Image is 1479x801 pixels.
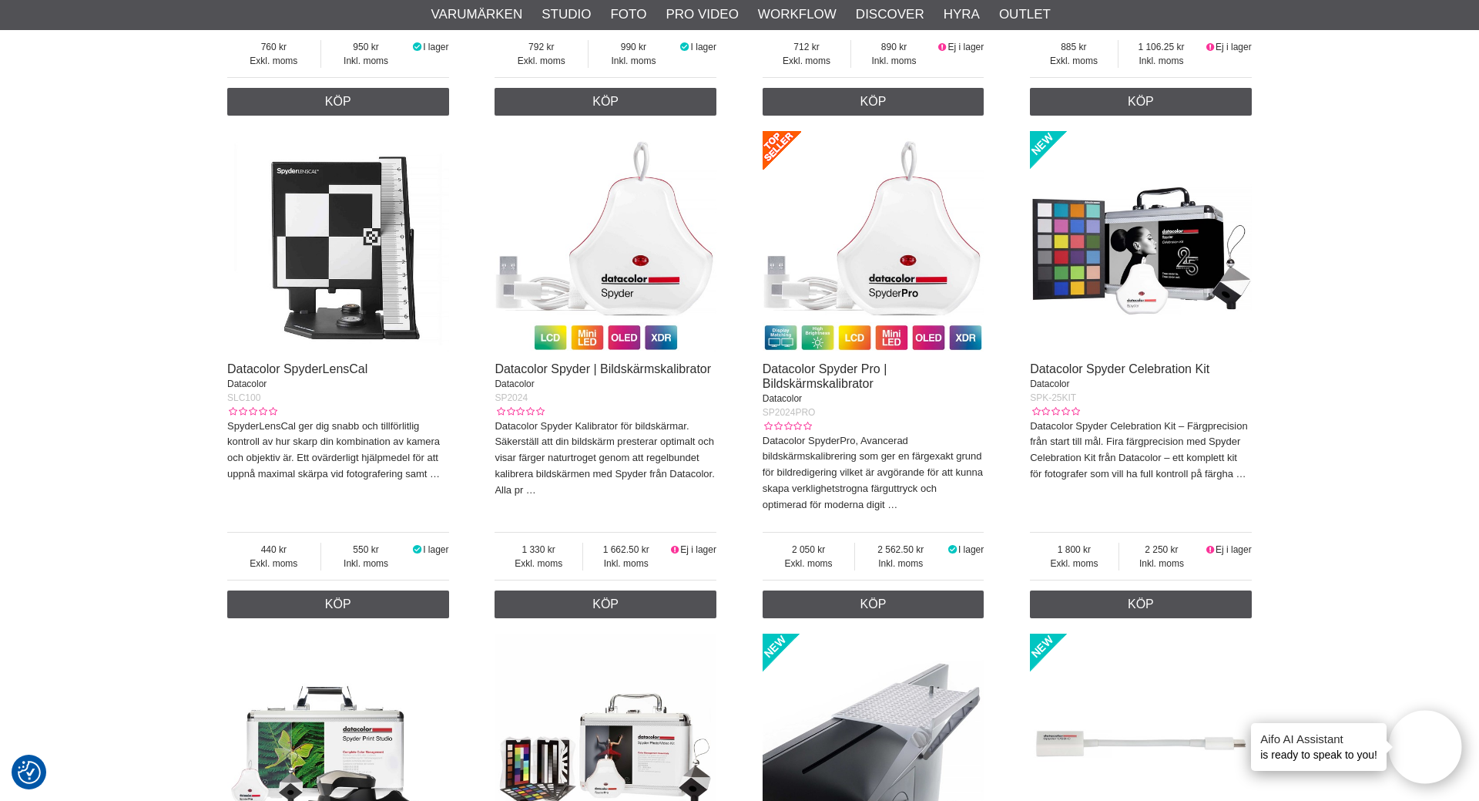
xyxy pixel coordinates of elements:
span: I lager [958,544,984,555]
a: … [1236,468,1246,480]
a: Studio [542,5,591,25]
span: Ej i lager [1216,544,1252,555]
span: Inkl. moms [321,54,411,68]
span: Inkl. moms [1118,54,1205,68]
span: Inkl. moms [321,557,411,570]
span: Exkl. moms [495,557,582,570]
img: Datacolor Spyder Celebration Kit [1030,131,1252,353]
i: I lager [946,544,958,555]
span: I lager [423,42,448,52]
div: Kundbetyg: 0 [227,405,277,419]
span: Exkl. moms [227,557,320,570]
a: … [430,468,440,480]
a: Köp [495,88,716,116]
a: … [887,499,897,510]
span: SLC100 [227,392,260,403]
a: Köp [763,591,984,618]
i: I lager [411,544,423,555]
span: SPK-25KIT [1030,392,1076,403]
a: Köp [227,88,449,116]
span: SP2024PRO [763,407,816,418]
span: 990 [589,40,679,54]
a: Köp [495,591,716,618]
p: Datacolor Spyder Celebration Kit – Färgprecision från start till mål. Fira färgprecision med Spyd... [1030,419,1252,483]
span: Inkl. moms [589,54,679,68]
span: Ej i lager [1216,42,1252,52]
p: Datacolor SpyderPro, Avancerad bildskärmskalibrering som ger en färgexakt grund för bildredigerin... [763,433,984,513]
span: SP2024 [495,392,528,403]
div: Kundbetyg: 0 [1030,405,1079,419]
span: 1 330 [495,543,582,557]
span: 712 [763,40,851,54]
span: Inkl. moms [851,54,937,68]
img: Revisit consent button [18,761,41,784]
span: Inkl. moms [855,557,946,570]
i: Ej i lager [669,544,680,555]
button: Samtyckesinställningar [18,759,41,786]
a: Pro Video [666,5,738,25]
a: Datacolor Spyder Celebration Kit [1030,362,1209,375]
span: 1 800 [1030,543,1118,557]
span: 550 [321,543,411,557]
i: Ej i lager [1204,42,1216,52]
span: 1 106.25 [1118,40,1205,54]
a: Datacolor Spyder Pro | Bildskärmskalibrator [763,362,887,390]
a: Outlet [999,5,1051,25]
a: Varumärken [431,5,523,25]
p: Datacolor Spyder Kalibrator för bildskärmar. Säkerställ att din bildskärm presterar optimalt och ... [495,419,716,499]
span: 2 250 [1119,543,1205,557]
span: Inkl. moms [583,557,669,570]
span: Ej i lager [680,544,716,555]
span: 885 [1030,40,1118,54]
span: 792 [495,40,588,54]
a: … [526,484,536,496]
span: Ej i lager [948,42,984,52]
span: Inkl. moms [1119,557,1205,570]
a: Workflow [758,5,837,25]
span: I lager [423,544,448,555]
span: 2 050 [763,543,855,557]
a: Datacolor Spyder | Bildskärmskalibrator [495,362,711,375]
i: I lager [679,42,691,52]
i: I lager [411,42,423,52]
span: Datacolor [763,393,802,404]
i: Ej i lager [937,42,948,52]
span: Exkl. moms [1030,557,1118,570]
img: Datacolor Spyder Pro | Bildskärmskalibrator [763,131,984,353]
span: 890 [851,40,937,54]
span: Exkl. moms [495,54,588,68]
span: 760 [227,40,320,54]
span: I lager [691,42,716,52]
a: Hyra [944,5,980,25]
a: Köp [227,591,449,618]
i: Ej i lager [1204,544,1216,555]
span: 440 [227,543,320,557]
h4: Aifo AI Assistant [1260,731,1377,747]
span: Exkl. moms [1030,54,1118,68]
div: Kundbetyg: 0 [495,405,544,419]
span: Datacolor [495,379,534,389]
img: Datacolor SpyderLensCal [227,131,449,353]
span: 2 562.50 [855,543,946,557]
a: Köp [1030,591,1252,618]
div: Kundbetyg: 0 [763,419,812,433]
div: is ready to speak to you! [1251,723,1387,771]
a: Datacolor SpyderLensCal [227,362,367,375]
span: Exkl. moms [763,54,851,68]
a: Köp [763,88,984,116]
span: 950 [321,40,411,54]
span: Exkl. moms [763,557,855,570]
a: Foto [610,5,646,25]
p: SpyderLensCal ger dig snabb och tillförlitlig kontroll av hur skarp din kombination av kamera och... [227,419,449,483]
a: Köp [1030,88,1252,116]
span: 1 662.50 [583,543,669,557]
span: Datacolor [227,379,267,389]
a: Discover [856,5,924,25]
span: Datacolor [1030,379,1069,389]
img: Datacolor Spyder | Bildskärmskalibrator [495,131,716,353]
span: Exkl. moms [227,54,320,68]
